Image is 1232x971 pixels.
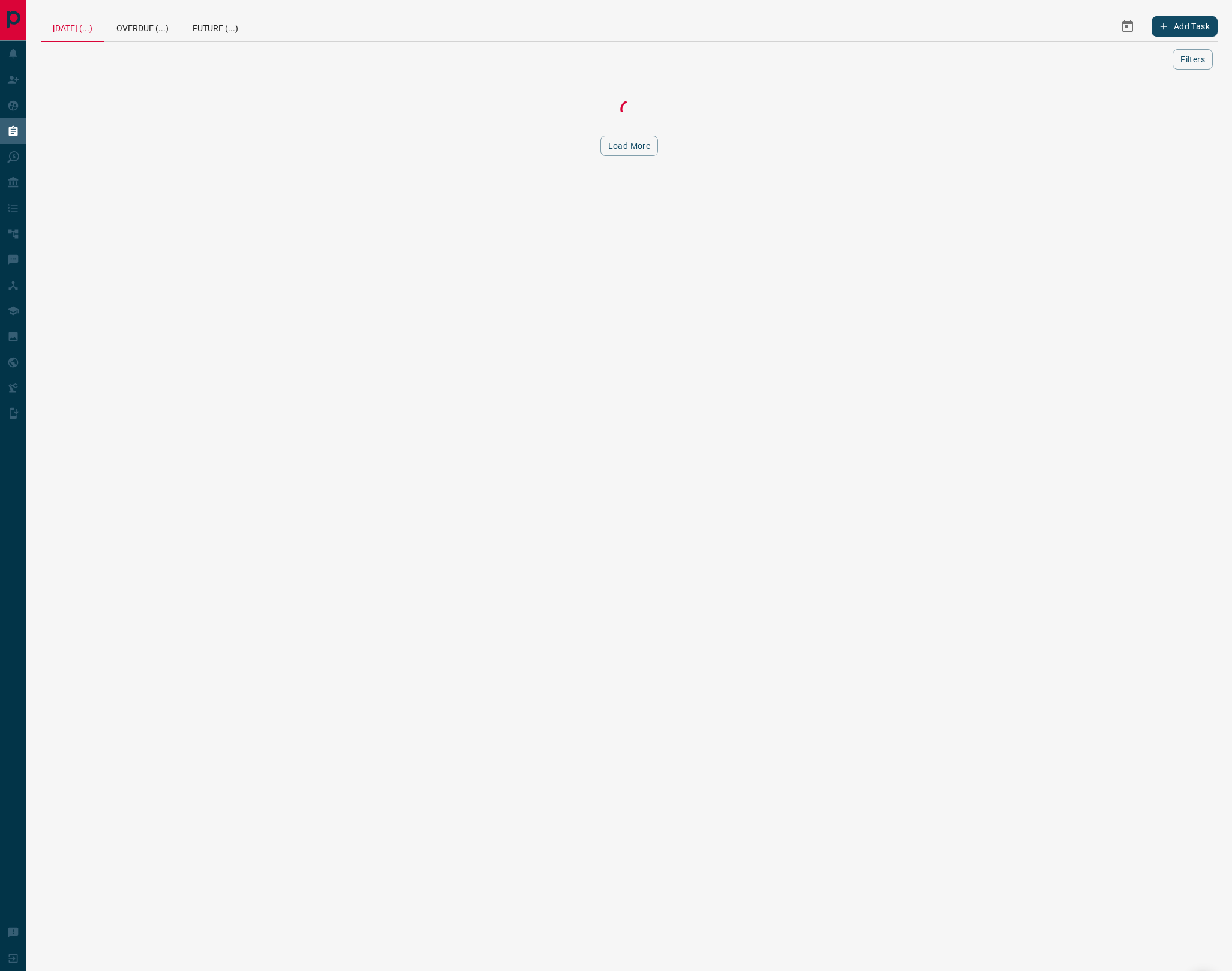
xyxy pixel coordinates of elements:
div: Loading [569,97,689,121]
button: Filters [1173,49,1213,70]
div: Overdue (...) [104,12,181,41]
button: Select Date Range [1113,12,1142,41]
div: [DATE] (...) [41,12,104,42]
button: Load More [600,136,659,156]
button: Add Task [1152,16,1218,37]
div: Future (...) [181,12,250,41]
